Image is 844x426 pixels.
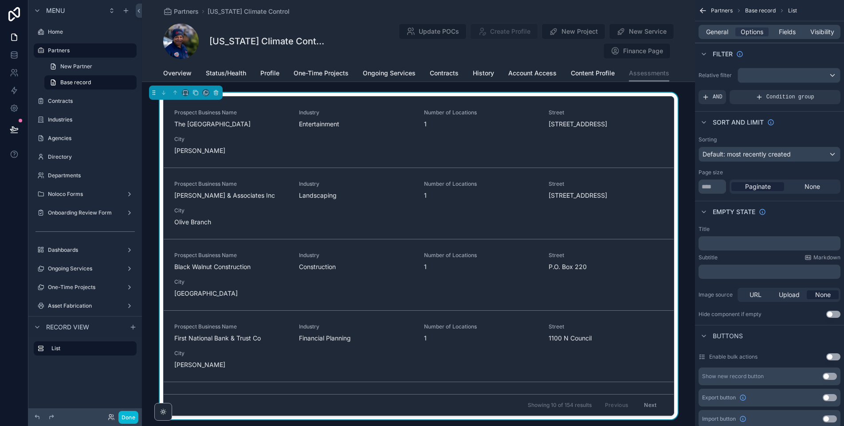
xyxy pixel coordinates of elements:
div: scrollable content [699,265,840,279]
span: Partners [174,7,199,16]
span: Default: most recently created [703,150,791,158]
a: Contracts [34,94,137,108]
a: Agencies [34,131,137,145]
label: Page size [699,169,723,176]
span: None [805,182,820,191]
span: Content Profile [571,69,615,78]
span: Filter [713,50,733,59]
span: 1100 N Council [549,334,663,343]
label: List [51,345,130,352]
span: Paginate [745,182,771,191]
a: Noloco Forms [34,187,137,201]
a: Base record [44,75,137,90]
div: Show new record button [702,373,764,380]
span: Options [741,27,763,36]
span: Construction [299,262,413,271]
span: Account Access [508,69,557,78]
a: Assessments [629,65,669,82]
span: First National Bank & Trust Co [174,334,289,343]
span: AND [713,94,722,101]
a: Status/Health [206,65,246,83]
span: [PERSON_NAME] & Associates Inc [174,191,289,200]
span: Base record [60,79,91,86]
a: Prospect Business Name[PERSON_NAME] & Associates IncIndustryLandscapingNumber of Locations1Street... [164,168,674,239]
span: City [174,350,289,357]
a: Onboarding Review Form [34,206,137,220]
a: Markdown [805,254,840,261]
span: Black Walnut Construction [174,262,289,271]
span: City [174,278,289,285]
span: Condition group [766,94,814,101]
a: Departments [34,168,137,183]
span: Sort And Limit [713,118,764,127]
span: Overview [163,69,192,78]
span: The [GEOGRAPHIC_DATA] [174,120,289,129]
label: Image source [699,291,734,298]
span: Record view [46,323,89,332]
span: Street [549,252,663,259]
a: Home [34,25,137,39]
span: History [473,69,494,78]
span: Industry [299,252,413,259]
a: Directory [34,150,137,164]
label: Agencies [48,135,135,142]
h1: [US_STATE] Climate Control [209,35,325,47]
span: City [174,136,289,143]
span: Buttons [713,332,743,340]
button: Done [118,411,138,424]
span: Street [549,109,663,116]
a: History [473,65,494,83]
button: Default: most recently created [699,147,840,162]
label: Directory [48,153,135,160]
label: Subtitle [699,254,718,261]
span: New Partner [60,63,92,70]
label: Onboarding Review Form [48,209,122,216]
label: Asset Fabrication [48,302,122,309]
span: 1 [424,191,538,200]
label: Enable bulk actions [709,353,758,360]
span: [STREET_ADDRESS] [549,191,663,200]
label: Contracts [48,98,135,105]
span: Industry [299,180,413,188]
a: Content Profile [571,65,615,83]
span: Showing 10 of 154 results [528,401,592,408]
span: [PERSON_NAME] [174,360,289,369]
a: Partners [163,7,199,16]
button: Next [638,398,663,412]
span: 1 [424,262,538,271]
span: Number of Locations [424,109,538,116]
span: Financial Planning [299,334,413,343]
span: List [788,7,797,14]
span: Menu [46,6,65,15]
span: Number of Locations [424,252,538,259]
a: Prospect Business NameThe [GEOGRAPHIC_DATA]IndustryEntertainmentNumber of Locations1Street[STREET... [164,97,674,168]
label: Dashboards [48,246,122,254]
label: Sorting [699,136,717,143]
span: P.O. Box 220 [549,262,663,271]
span: 1 [424,334,538,343]
a: Profile [260,65,279,83]
a: Prospect Business NameFirst National Bank & Trust CoIndustryFinancial PlanningNumber of Locations... [164,310,674,382]
span: None [815,290,831,299]
a: Industries [34,113,137,127]
div: scrollable content [699,236,840,250]
a: Asset Fabrication [34,299,137,313]
span: One-Time Projects [294,69,349,78]
span: Prospect Business Name [174,252,289,259]
span: URL [750,290,762,299]
a: Dashboards [34,243,137,257]
a: Ongoing Services [34,262,137,276]
span: Prospect Business Name [174,109,289,116]
a: [US_STATE] Climate Control [208,7,290,16]
span: Industry [299,323,413,330]
div: Hide component if empty [699,311,762,318]
span: Number of Locations [424,180,538,188]
span: Partners [711,7,733,14]
div: scrollable content [28,337,142,364]
span: Prospect Business Name [174,180,289,188]
span: Ongoing Services [363,69,416,78]
a: Overview [163,65,192,83]
a: Partners [34,43,137,58]
label: Title [699,226,710,233]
